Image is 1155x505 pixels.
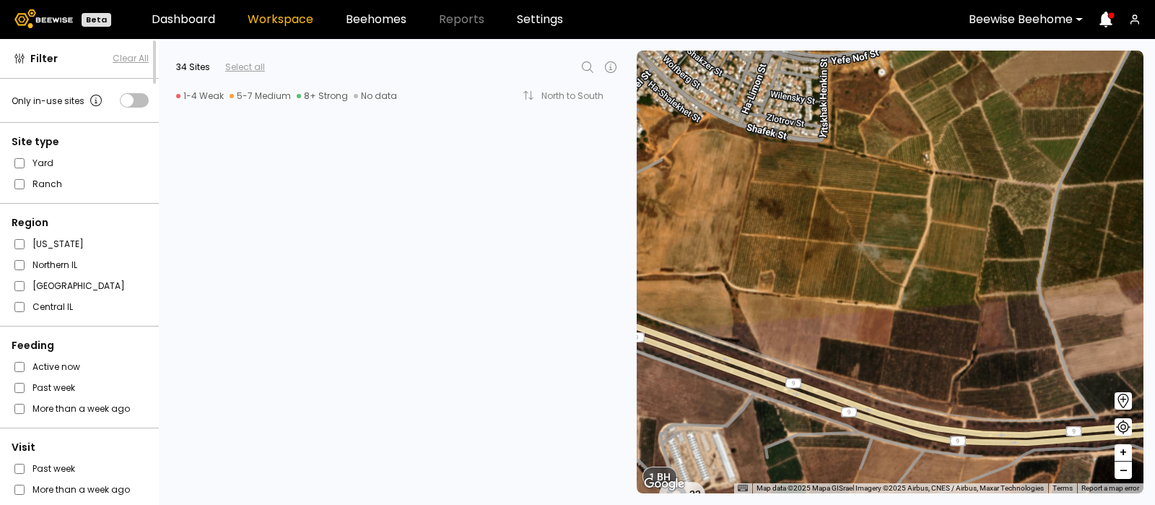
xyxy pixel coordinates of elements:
[1052,484,1073,492] a: Terms (opens in new tab)
[32,359,80,374] label: Active now
[517,14,563,25] a: Settings
[439,14,484,25] span: Reports
[541,92,614,100] div: North to South
[1120,462,1128,480] span: –
[32,461,75,476] label: Past week
[225,61,265,74] div: Select all
[248,14,313,25] a: Workspace
[354,90,397,102] div: No data
[32,257,77,272] label: Northern IL
[649,470,671,483] span: 1 BH
[176,61,210,74] div: 34 Sites
[14,9,73,28] img: Beewise logo
[12,134,149,150] div: Site type
[757,484,1044,492] span: Map data ©2025 Mapa GISrael Imagery ©2025 Airbus, CNES / Airbus, Maxar Technologies
[346,14,406,25] a: Beehomes
[12,440,149,455] div: Visit
[32,176,62,191] label: Ranch
[12,215,149,230] div: Region
[176,90,224,102] div: 1-4 Weak
[230,90,291,102] div: 5-7 Medium
[297,90,348,102] div: 8+ Strong
[640,475,688,493] a: Open this area in Google Maps (opens a new window)
[152,14,215,25] a: Dashboard
[1115,444,1132,462] button: +
[738,483,748,493] button: Keyboard shortcuts
[32,380,75,395] label: Past week
[82,13,111,27] div: Beta
[1081,484,1139,492] a: Report a map error
[1115,462,1132,479] button: –
[640,475,688,493] img: Google
[32,236,84,251] label: [US_STATE]
[32,155,53,171] label: Yard
[32,278,125,293] label: [GEOGRAPHIC_DATA]
[32,482,130,497] label: More than a week ago
[113,52,149,65] button: Clear All
[32,401,130,416] label: More than a week ago
[30,51,58,66] span: Filter
[12,338,149,353] div: Feeding
[12,92,105,109] div: Only in-use sites
[1119,444,1128,462] span: +
[32,299,73,314] label: Central IL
